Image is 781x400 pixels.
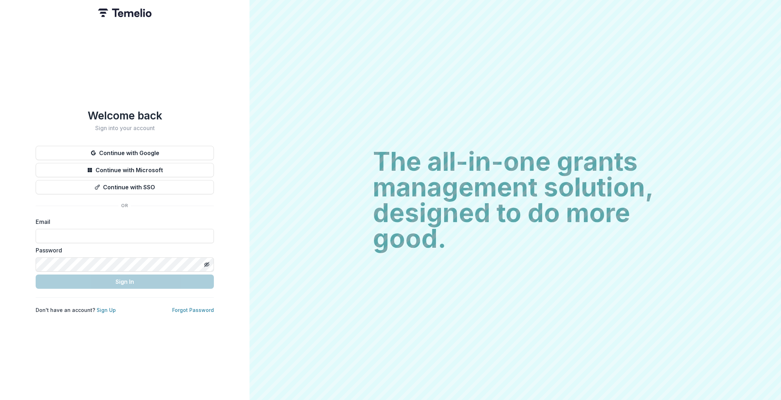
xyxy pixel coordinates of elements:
button: Toggle password visibility [201,259,212,270]
label: Password [36,246,210,255]
button: Sign In [36,275,214,289]
button: Continue with Google [36,146,214,160]
button: Continue with Microsoft [36,163,214,177]
p: Don't have an account? [36,306,116,314]
label: Email [36,217,210,226]
h1: Welcome back [36,109,214,122]
a: Sign Up [97,307,116,313]
h2: Sign into your account [36,125,214,132]
img: Temelio [98,9,151,17]
a: Forgot Password [172,307,214,313]
button: Continue with SSO [36,180,214,194]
